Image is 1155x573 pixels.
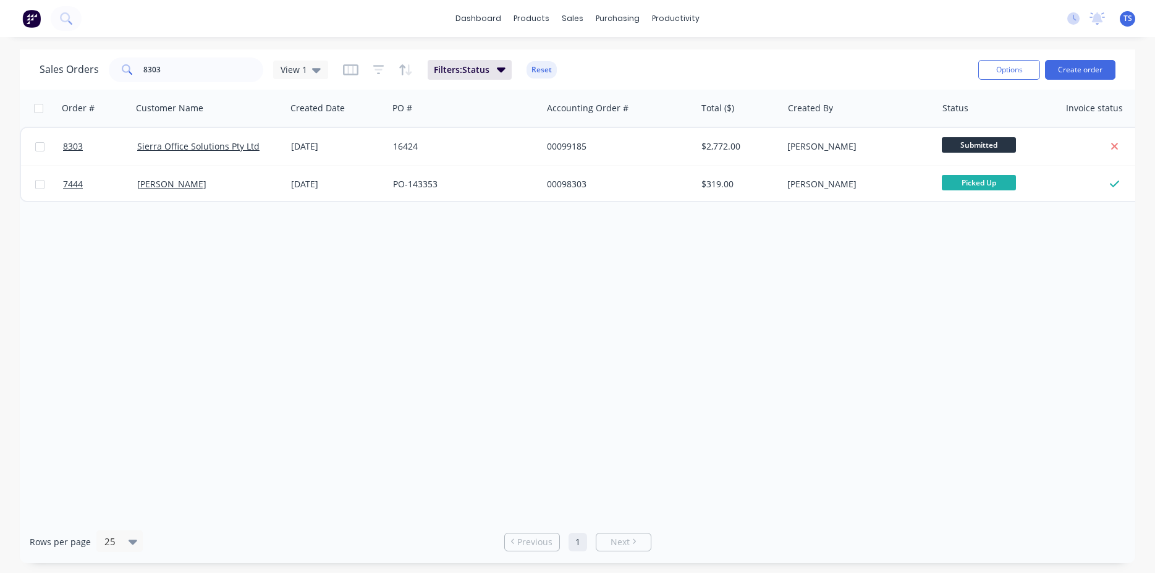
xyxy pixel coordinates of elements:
div: Order # [62,102,95,114]
div: $319.00 [701,178,774,190]
a: 7444 [63,166,137,203]
div: productivity [646,9,706,28]
div: [DATE] [291,178,383,190]
div: [PERSON_NAME] [787,140,924,153]
div: Accounting Order # [547,102,628,114]
ul: Pagination [499,533,656,551]
div: [DATE] [291,140,383,153]
h1: Sales Orders [40,64,99,75]
button: Options [978,60,1040,80]
a: dashboard [449,9,507,28]
span: Picked Up [942,175,1016,190]
input: Search... [143,57,264,82]
span: View 1 [281,63,307,76]
div: Created Date [290,102,345,114]
div: 16424 [393,140,530,153]
span: Previous [517,536,552,548]
span: Rows per page [30,536,91,548]
span: Next [611,536,630,548]
span: 7444 [63,178,83,190]
div: Total ($) [701,102,734,114]
span: TS [1123,13,1132,24]
div: PO-143353 [393,178,530,190]
div: products [507,9,556,28]
a: Page 1 is your current page [569,533,587,551]
div: $2,772.00 [701,140,774,153]
div: Status [942,102,968,114]
img: Factory [22,9,41,28]
div: Customer Name [136,102,203,114]
div: sales [556,9,590,28]
a: [PERSON_NAME] [137,178,206,190]
a: Sierra Office Solutions Pty Ltd [137,140,260,152]
button: Filters:Status [428,60,512,80]
div: 00099185 [547,140,684,153]
a: 8303 [63,128,137,165]
div: purchasing [590,9,646,28]
div: Created By [788,102,833,114]
div: [PERSON_NAME] [787,178,924,190]
div: Invoice status [1066,102,1123,114]
button: Reset [527,61,557,79]
div: 00098303 [547,178,684,190]
button: Create order [1045,60,1115,80]
div: PO # [392,102,412,114]
a: Previous page [505,536,559,548]
span: Submitted [942,137,1016,153]
a: Next page [596,536,651,548]
span: Filters: Status [434,64,489,76]
span: 8303 [63,140,83,153]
